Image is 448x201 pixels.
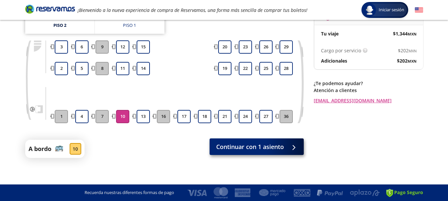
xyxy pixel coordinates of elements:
[239,110,252,123] button: 24
[55,40,68,54] button: 3
[218,40,231,54] button: 20
[393,30,416,37] span: $ 1,344
[177,110,191,123] button: 17
[75,110,89,123] button: 4
[137,110,150,123] button: 13
[137,40,150,54] button: 15
[259,110,273,123] button: 27
[116,62,129,75] button: 11
[280,62,293,75] button: 28
[137,62,150,75] button: 14
[218,62,231,75] button: 19
[314,87,423,94] p: Atención a clientes
[259,62,273,75] button: 25
[397,57,416,64] span: $ 202
[280,40,293,54] button: 29
[408,31,416,36] small: MXN
[198,110,211,123] button: 18
[376,7,407,13] span: Iniciar sesión
[55,110,68,123] button: 1
[239,62,252,75] button: 22
[78,7,307,13] em: ¡Bienvenido a la nueva experiencia de compra de Reservamos, una forma más sencilla de comprar tus...
[96,62,109,75] button: 8
[321,57,347,64] p: Adicionales
[157,110,170,123] button: 16
[85,189,174,196] p: Recuerda nuestras diferentes formas de pago
[321,47,361,54] p: Cargo por servicio
[75,40,89,54] button: 6
[25,4,75,14] i: Brand Logo
[116,110,129,123] button: 10
[314,80,423,87] p: ¿Te podemos ayudar?
[123,22,136,29] div: Piso 1
[55,62,68,75] button: 2
[259,40,273,54] button: 26
[239,40,252,54] button: 23
[398,47,416,54] span: $ 202
[218,110,231,123] button: 21
[321,30,339,37] p: Tu viaje
[314,97,423,104] a: [EMAIL_ADDRESS][DOMAIN_NAME]
[75,62,89,75] button: 5
[25,17,95,34] a: Piso 2
[25,4,75,16] a: Brand Logo
[280,110,293,123] button: 36
[408,59,416,64] small: MXN
[409,48,416,53] small: MXN
[95,17,164,34] a: Piso 1
[116,40,129,54] button: 12
[70,143,81,155] div: 10
[216,142,284,151] span: Continuar con 1 asiento
[96,40,109,54] button: 9
[29,144,51,153] p: A bordo
[415,6,423,14] button: English
[96,110,109,123] button: 7
[210,138,304,155] button: Continuar con 1 asiento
